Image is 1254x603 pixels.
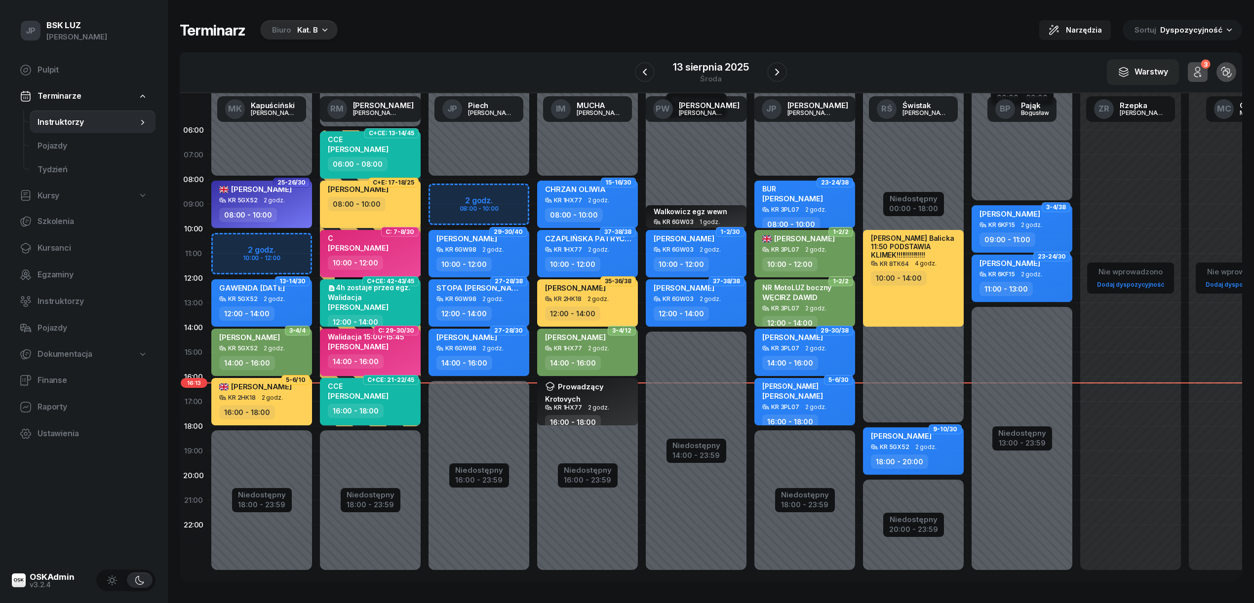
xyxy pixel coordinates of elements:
[998,429,1046,437] div: Niedostępny
[1021,271,1042,278] span: 2 godz.
[369,132,414,134] span: C+CE: 13-14/45
[771,404,799,410] div: KR 3PL07
[762,257,818,271] div: 10:00 - 12:00
[889,195,938,202] div: Niedostępny
[38,348,92,361] span: Dokumentacja
[881,105,892,113] span: RŚ
[328,283,410,292] div: 4h zostaje przed egz.
[543,96,632,122] a: IMMUCHA[PERSON_NAME]
[219,185,292,194] span: [PERSON_NAME]
[180,463,207,488] div: 20:00
[1123,20,1242,40] button: Sortuj Dyspozycyjność
[373,182,414,184] span: C+E: 17-18/25
[38,189,59,202] span: Kursy
[577,110,624,116] div: [PERSON_NAME]
[264,345,285,352] span: 2 godz.
[554,197,582,203] div: KR 1HX77
[12,343,156,366] a: Dokumentacja
[328,135,389,144] div: CCE
[871,234,958,260] div: [PERSON_NAME] Balicka 11:50 PODSTAWIA KLIMEK!!!!!!!!!!!!!!!
[264,197,285,204] span: 2 godz.
[180,365,207,389] div: 16:00
[762,333,823,342] span: [PERSON_NAME]
[781,491,829,498] div: Niedostępny
[1039,20,1111,40] button: Narzędzia
[482,246,504,253] span: 2 godz.
[612,330,631,332] span: 3-4/12
[328,293,410,301] div: Walidacja
[771,305,799,311] div: KR 3PL07
[762,194,823,203] span: [PERSON_NAME]
[12,422,156,446] a: Ustawienia
[180,315,207,340] div: 14:00
[880,261,909,267] div: KR 8TK64
[386,231,414,233] span: C: 7-8/30
[700,246,721,253] span: 2 godz.
[902,110,950,116] div: [PERSON_NAME]
[38,163,148,176] span: Tydzień
[889,193,938,215] button: Niedostępny00:00 - 18:00
[588,345,609,352] span: 2 godz.
[219,382,292,391] span: [PERSON_NAME]
[38,401,148,414] span: Raporty
[545,415,601,429] div: 16:00 - 18:00
[46,21,107,30] div: BSK LUZ
[545,185,606,194] span: CHRZAN OLIWIA
[436,283,525,293] span: STOPA [PERSON_NAME]
[38,140,148,152] span: Pojazdy
[700,296,721,302] span: 2 godz.
[771,345,799,351] div: KR 3PL07
[38,64,148,76] span: Pulpit
[1201,60,1210,69] div: 3
[1093,265,1168,278] div: Nie wprowadzono
[445,296,476,302] div: KR 6GW98
[12,185,156,207] a: Kursy
[12,58,156,82] a: Pulpit
[762,217,820,231] div: 08:00 - 10:00
[720,231,740,233] span: 1-2/30
[180,291,207,315] div: 13:00
[219,356,275,370] div: 14:00 - 16:00
[455,466,503,474] div: Niedostępny
[933,428,957,430] span: 9-10/30
[545,257,600,271] div: 10:00 - 12:00
[328,157,388,171] div: 06:00 - 08:00
[588,404,609,411] span: 2 godz.
[713,280,740,282] span: 37-38/38
[328,404,384,418] div: 16:00 - 18:00
[38,242,148,255] span: Kursanci
[787,110,835,116] div: [PERSON_NAME]
[679,102,740,109] div: [PERSON_NAME]
[289,330,306,332] span: 3-4/4
[228,105,242,113] span: MK
[605,182,631,184] span: 15-16/30
[889,514,938,535] button: Niedostępny20:00 - 23:59
[434,96,523,122] a: JPPiech[PERSON_NAME]
[286,379,306,381] span: 5-6/10
[833,280,849,282] span: 1-2/2
[328,391,389,401] span: [PERSON_NAME]
[771,246,799,253] div: KR 3PL07
[656,105,670,113] span: PW
[604,231,631,233] span: 37-38/38
[1135,24,1158,37] span: Sortuj
[654,257,709,271] div: 10:00 - 12:00
[30,158,156,182] a: Tydzień
[494,330,523,332] span: 27-28/30
[251,102,298,109] div: Kapuściński
[328,197,386,211] div: 08:00 - 10:00
[654,234,714,243] span: [PERSON_NAME]
[436,257,492,271] div: 10:00 - 12:00
[663,246,694,253] div: KR 6GW03
[219,283,285,293] span: GAWENDA [DATE]
[1046,206,1066,208] span: 3-4/38
[545,333,606,342] span: [PERSON_NAME]
[328,315,383,329] div: 12:00 - 14:00
[754,96,856,122] a: JP[PERSON_NAME][PERSON_NAME]
[762,185,823,193] div: BUR
[494,231,523,233] span: 29-30/40
[180,21,245,39] h1: Terminarz
[495,280,523,282] span: 27-28/38
[1120,110,1167,116] div: [PERSON_NAME]
[762,293,818,302] span: WĘCIRZ DAWID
